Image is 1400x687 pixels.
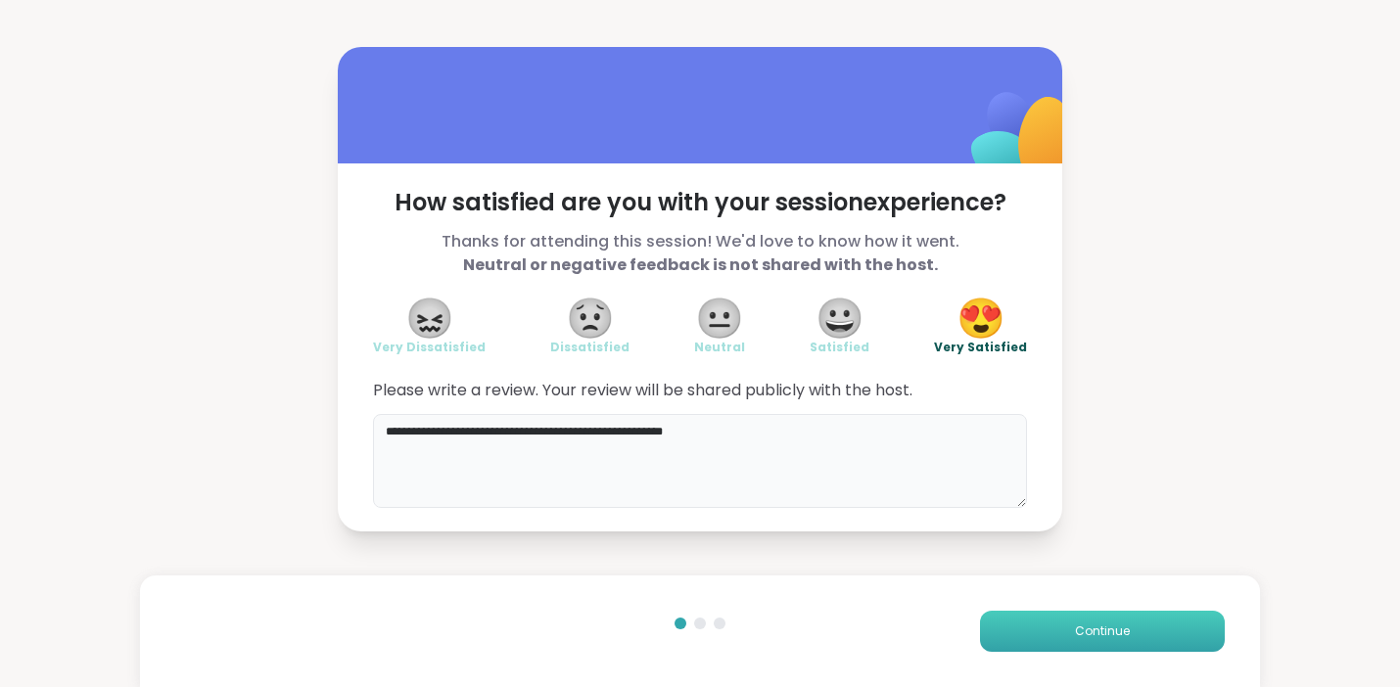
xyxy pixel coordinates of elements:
span: 😀 [816,300,864,336]
span: 😍 [957,300,1005,336]
span: Dissatisfied [550,340,630,355]
img: ShareWell Logomark [925,41,1120,236]
span: Very Dissatisfied [373,340,486,355]
span: Satisfied [810,340,869,355]
span: Please write a review. Your review will be shared publicly with the host. [373,379,1027,402]
span: Very Satisfied [934,340,1027,355]
span: Continue [1075,622,1130,640]
span: 😐 [695,300,744,336]
span: Neutral [694,340,745,355]
span: 😟 [566,300,615,336]
span: 😖 [405,300,454,336]
span: How satisfied are you with your session experience? [373,187,1027,218]
button: Continue [980,611,1225,652]
b: Neutral or negative feedback is not shared with the host. [463,253,938,276]
span: Thanks for attending this session! We'd love to know how it went. [373,230,1027,277]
